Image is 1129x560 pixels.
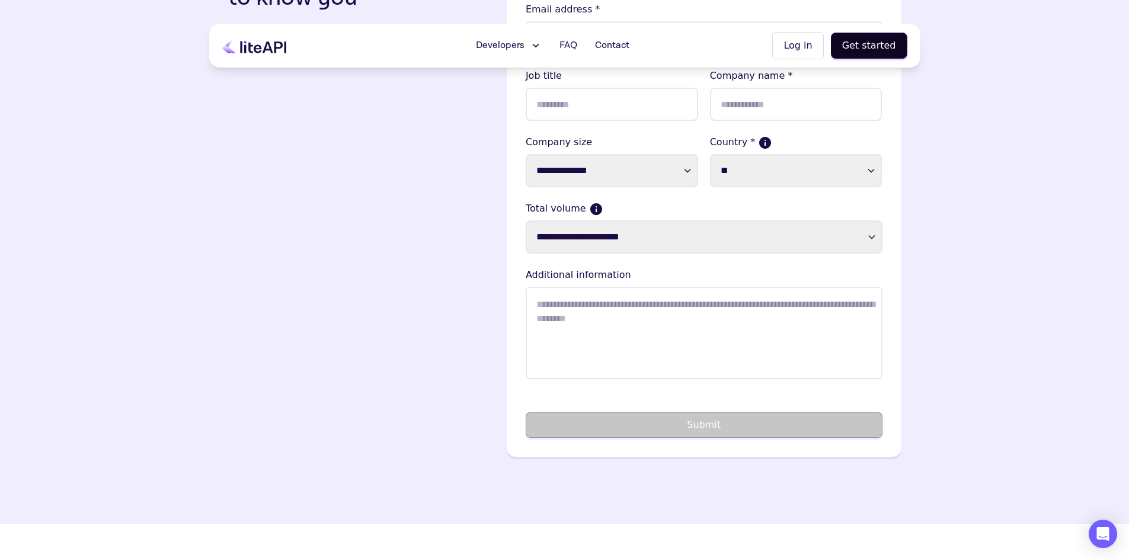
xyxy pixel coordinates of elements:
[526,201,882,216] label: Total volume
[526,412,882,438] button: Submit
[526,268,882,282] lable: Additional information
[710,69,882,83] lable: Company name *
[1089,520,1117,548] div: Open Intercom Messenger
[831,33,907,59] button: Get started
[760,137,770,148] button: If more than one country, please select where the majority of your sales come from.
[588,34,637,57] a: Contact
[469,34,549,57] button: Developers
[476,39,524,53] span: Developers
[526,135,698,149] label: Company size
[526,69,698,83] lable: Job title
[552,34,584,57] a: FAQ
[595,39,629,53] span: Contact
[710,135,882,149] label: Country *
[591,204,602,215] button: Current monthly volume your business makes in USD
[526,2,882,17] lable: Email address *
[772,32,823,59] button: Log in
[559,39,577,53] span: FAQ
